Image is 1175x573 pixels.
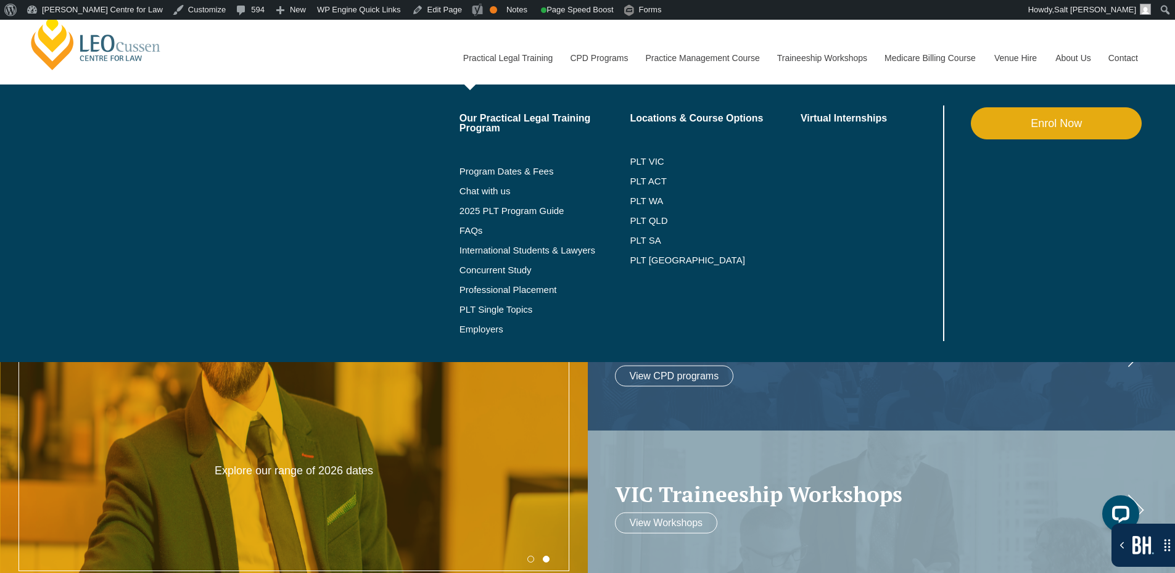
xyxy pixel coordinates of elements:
a: Practice Management Course [637,31,768,85]
a: Traineeship Workshops [768,31,875,85]
a: International Students & Lawyers [460,245,630,255]
a: View Workshops [615,512,718,533]
a: PLT SA [630,236,801,245]
a: FAQs [460,226,630,236]
a: Enrol Now [971,107,1142,139]
div: OK [490,6,497,14]
a: Our Practical Legal Training Program [460,113,630,133]
a: Contact [1099,31,1147,85]
p: Explore our range of 2026 dates [176,464,411,478]
span: Salt [PERSON_NAME] [1054,5,1136,14]
a: About Us [1046,31,1099,85]
a: Program Dates & Fees [460,167,630,176]
a: PLT QLD [630,216,801,226]
a: [PERSON_NAME] Centre for Law [28,14,164,72]
a: Employers [460,324,630,334]
button: 1 [527,556,534,563]
a: PLT WA [630,196,770,206]
button: 2 [543,556,550,563]
a: Professional Placement [460,285,630,295]
iframe: LiveChat chat widget [1092,490,1144,542]
a: VIC Traineeship Workshops [615,482,1124,506]
a: PLT ACT [630,176,801,186]
a: PLT [GEOGRAPHIC_DATA] [630,255,801,265]
a: PLT Single Topics [460,305,630,315]
a: PLT VIC [630,157,801,167]
a: Virtual Internships [801,113,941,123]
a: View CPD programs [615,366,734,387]
a: 2025 PLT Program Guide [460,206,600,216]
a: Concurrent Study [460,265,630,275]
a: Practical Legal Training [454,31,561,85]
a: Venue Hire [985,31,1046,85]
a: Chat with us [460,186,630,196]
a: Locations & Course Options [630,113,801,123]
a: Medicare Billing Course [875,31,985,85]
a: CPD Programs [561,31,636,85]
